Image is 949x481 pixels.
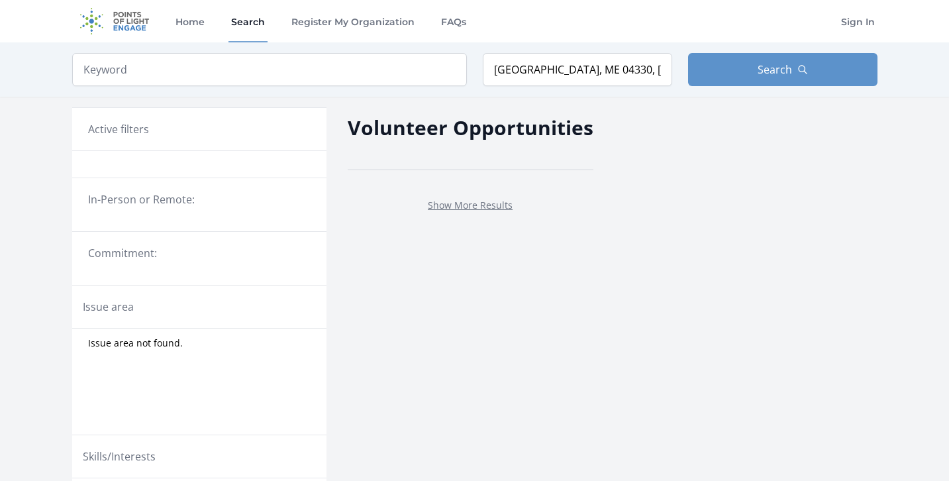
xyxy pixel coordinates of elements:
[688,53,877,86] button: Search
[483,53,672,86] input: Location
[72,53,467,86] input: Keyword
[88,245,311,261] legend: Commitment:
[758,62,792,78] span: Search
[83,449,156,464] legend: Skills/Interests
[88,191,311,207] legend: In-Person or Remote:
[88,121,149,137] h3: Active filters
[348,113,593,142] h2: Volunteer Opportunities
[428,199,513,211] a: Show More Results
[83,299,134,315] legend: Issue area
[88,337,183,350] span: Issue area not found.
